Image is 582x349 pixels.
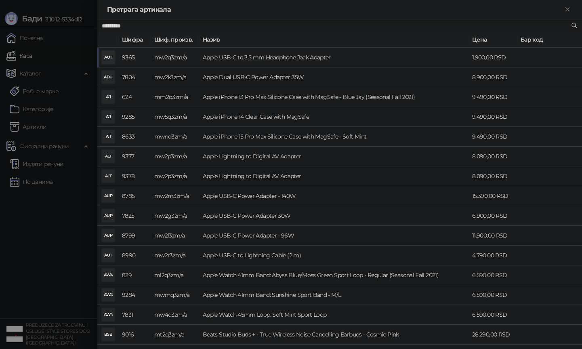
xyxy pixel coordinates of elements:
[517,32,582,48] th: Бар код
[102,110,115,123] div: AI1
[151,87,200,107] td: mm2q3zm/a
[119,32,151,48] th: Шифра
[151,147,200,166] td: mw2p3zm/a
[102,189,115,202] div: AUP
[469,67,517,87] td: 8.900,00 RSD
[200,186,469,206] td: Apple USB-C Power Adapter - 140W
[200,226,469,246] td: Apple USB-C Power Adapter - 96W
[469,127,517,147] td: 9.490,00 RSD
[200,107,469,127] td: Apple iPhone 14 Clear Case with MagSafe
[469,147,517,166] td: 8.090,00 RSD
[563,5,572,15] button: Close
[119,305,151,325] td: 7831
[151,48,200,67] td: mw2q3zm/a
[469,206,517,226] td: 6.900,00 RSD
[200,166,469,186] td: Apple Lightning to Digital AV Adapter
[151,226,200,246] td: mw2l3zm/a
[102,71,115,84] div: ADU
[469,186,517,206] td: 15.390,00 RSD
[119,87,151,107] td: 624
[119,265,151,285] td: 829
[102,150,115,163] div: ALT
[119,166,151,186] td: 9378
[469,87,517,107] td: 9.490,00 RSD
[200,305,469,325] td: Apple Watch 45mm Loop: Soft Mint Sport Loop
[102,328,115,341] div: BSB
[469,32,517,48] th: Цена
[119,48,151,67] td: 9365
[151,32,200,48] th: Шиф. произв.
[200,87,469,107] td: Apple iPhone 13 Pro Max Silicone Case with MagSafe - Blue Jay (Seasonal Fall 2021)
[200,285,469,305] td: Apple Watch 41mm Band: Sunshine Sport Band - M/L
[119,67,151,87] td: 7804
[469,305,517,325] td: 6.590,00 RSD
[151,166,200,186] td: mw2p3zm/a
[469,107,517,127] td: 9.490,00 RSD
[119,186,151,206] td: 8785
[200,147,469,166] td: Apple Lightning to Digital AV Adapter
[119,206,151,226] td: 7825
[102,90,115,103] div: AI1
[119,246,151,265] td: 8990
[469,285,517,305] td: 6.590,00 RSD
[151,186,200,206] td: mw2m3zm/a
[119,285,151,305] td: 9284
[102,288,115,301] div: AW4
[200,265,469,285] td: Apple Watch 41mm Band: Abyss Blue/Moss Green Sport Loop - Regular (Seasonal Fall 2021)
[200,246,469,265] td: Apple USB-C to Lightning Cable (2 m)
[107,5,563,15] div: Претрага артикала
[119,226,151,246] td: 8799
[102,269,115,282] div: AW4
[151,325,200,345] td: mt2q3zm/a
[102,170,115,183] div: ALT
[151,67,200,87] td: mw2k3zm/a
[200,67,469,87] td: Apple Dual USB-C Power Adapter 35W
[151,285,200,305] td: mwmq3zm/a
[151,206,200,226] td: mw2g3zm/a
[119,107,151,127] td: 9285
[469,226,517,246] td: 11.900,00 RSD
[119,325,151,345] td: 9016
[151,127,200,147] td: mwnq3zm/a
[102,209,115,222] div: AUP
[102,249,115,262] div: AUT
[119,127,151,147] td: 8633
[151,246,200,265] td: mw2r3zm/a
[469,246,517,265] td: 4.790,00 RSD
[200,48,469,67] td: Apple USB-C to 3.5 mm Headphone Jack Adapter
[102,51,115,64] div: AUT
[151,305,200,325] td: mw4q3zm/a
[102,229,115,242] div: AUP
[469,325,517,345] td: 28.290,00 RSD
[151,265,200,285] td: ml2q3zm/a
[469,265,517,285] td: 6.590,00 RSD
[200,127,469,147] td: Apple iPhone 15 Pro Max Silicone Case with MagSafe - Soft Mint
[469,166,517,186] td: 8.090,00 RSD
[151,107,200,127] td: mw5q3zm/a
[200,32,469,48] th: Назив
[119,147,151,166] td: 9377
[200,206,469,226] td: Apple USB-C Power Adapter 30W
[200,325,469,345] td: Beats Studio Buds + - True Wireless Noise Cancelling Earbuds - Cosmic Pink
[102,130,115,143] div: AI1
[102,308,115,321] div: AW4
[469,48,517,67] td: 1.900,00 RSD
